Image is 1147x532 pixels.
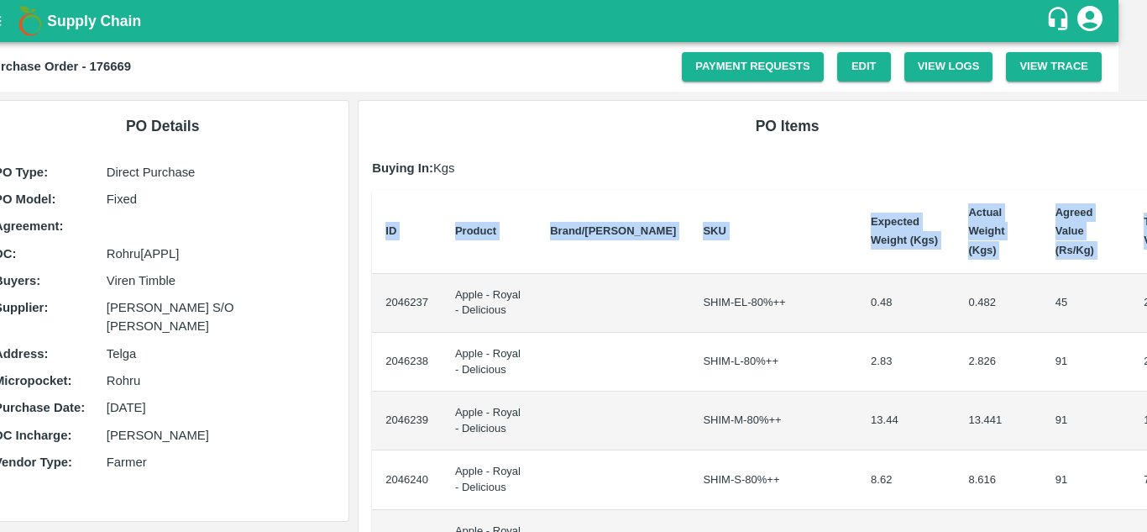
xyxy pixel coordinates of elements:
div: customer-support [1045,6,1075,36]
td: Apple - Royal - Delicious [442,392,537,450]
td: 2.826 [955,333,1041,392]
b: Product [455,224,496,237]
td: 8.62 [857,450,955,509]
button: View Logs [904,52,993,82]
b: ID [385,224,396,237]
td: 2046237 [372,274,442,333]
b: Buying In: [372,161,433,175]
a: Payment Requests [682,52,824,82]
b: Brand/[PERSON_NAME] [550,224,676,237]
td: 2.83 [857,333,955,392]
p: [PERSON_NAME] [107,426,332,445]
button: View Trace [1006,52,1102,82]
a: Edit [837,52,891,82]
td: 91 [1042,450,1131,509]
b: SKU [703,224,725,237]
td: Apple - Royal - Delicious [442,450,537,509]
td: Apple - Royal - Delicious [442,333,537,392]
p: Viren Timble [107,271,332,290]
td: 13.441 [955,392,1041,450]
p: Rohru[APPL] [107,245,332,263]
p: Rohru [107,371,332,390]
div: account of current user [1075,3,1105,39]
p: Fixed [107,190,332,208]
img: logo [13,4,47,38]
td: 45 [1042,274,1131,333]
td: 2046238 [372,333,442,392]
td: 13.44 [857,392,955,450]
b: Expected Weight (Kgs) [871,215,938,246]
td: 91 [1042,392,1131,450]
td: SHIM-M-80%++ [689,392,857,450]
td: 0.48 [857,274,955,333]
p: Direct Purchase [107,163,332,182]
b: Actual Weight (Kgs) [968,206,1004,256]
td: SHIM-EL-80%++ [689,274,857,333]
p: [DATE] [107,398,332,417]
td: 2046239 [372,392,442,450]
td: SHIM-L-80%++ [689,333,857,392]
b: Supply Chain [47,13,141,29]
td: SHIM-S-80%++ [689,450,857,509]
td: Apple - Royal - Delicious [442,274,537,333]
td: 2046240 [372,450,442,509]
p: Telga [107,345,332,363]
td: 0.482 [955,274,1041,333]
b: Agreed Value (Rs/Kg) [1055,206,1094,256]
p: [PERSON_NAME] S/O [PERSON_NAME] [107,298,332,336]
td: 8.616 [955,450,1041,509]
a: Supply Chain [47,9,1045,33]
td: 91 [1042,333,1131,392]
p: Farmer [107,453,332,471]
